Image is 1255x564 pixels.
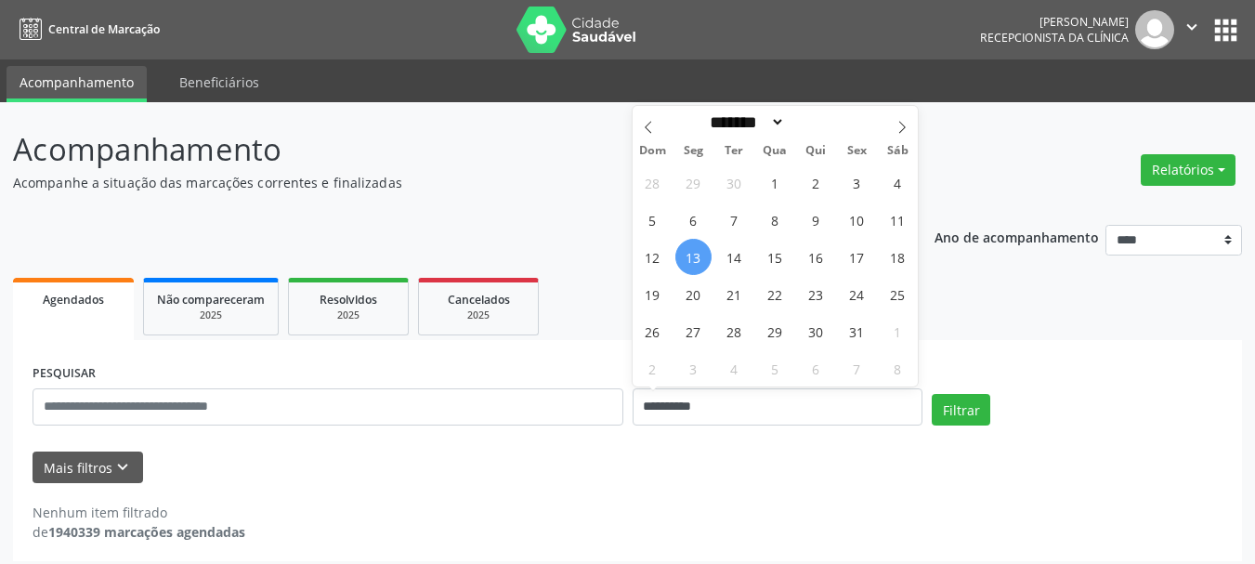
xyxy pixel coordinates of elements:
span: Central de Marcação [48,21,160,37]
span: Outubro 21, 2025 [716,276,752,312]
span: Outubro 8, 2025 [757,202,793,238]
span: Outubro 28, 2025 [716,313,752,349]
span: Seg [673,145,713,157]
a: Acompanhamento [7,66,147,102]
i:  [1182,17,1202,37]
span: Outubro 14, 2025 [716,239,752,275]
a: Central de Marcação [13,14,160,45]
span: Novembro 5, 2025 [757,350,793,387]
span: Qua [754,145,795,157]
span: Ter [713,145,754,157]
span: Novembro 2, 2025 [634,350,671,387]
span: Outubro 20, 2025 [675,276,712,312]
span: Novembro 6, 2025 [798,350,834,387]
button: Mais filtroskeyboard_arrow_down [33,452,143,484]
button: apps [1209,14,1242,46]
span: Cancelados [448,292,510,308]
span: Novembro 7, 2025 [839,350,875,387]
span: Sáb [877,145,918,157]
span: Outubro 2, 2025 [798,164,834,201]
strong: 1940339 marcações agendadas [48,523,245,541]
span: Outubro 9, 2025 [798,202,834,238]
span: Outubro 4, 2025 [880,164,916,201]
img: img [1135,10,1174,49]
span: Outubro 18, 2025 [880,239,916,275]
span: Outubro 10, 2025 [839,202,875,238]
span: Outubro 13, 2025 [675,239,712,275]
div: [PERSON_NAME] [980,14,1129,30]
span: Novembro 1, 2025 [880,313,916,349]
span: Outubro 12, 2025 [634,239,671,275]
div: de [33,522,245,542]
span: Qui [795,145,836,157]
span: Setembro 28, 2025 [634,164,671,201]
span: Outubro 11, 2025 [880,202,916,238]
span: Sex [836,145,877,157]
input: Year [785,112,846,132]
span: Outubro 7, 2025 [716,202,752,238]
span: Outubro 31, 2025 [839,313,875,349]
span: Outubro 5, 2025 [634,202,671,238]
span: Outubro 15, 2025 [757,239,793,275]
p: Ano de acompanhamento [935,225,1099,248]
p: Acompanhamento [13,126,873,173]
span: Outubro 25, 2025 [880,276,916,312]
select: Month [704,112,786,132]
span: Outubro 1, 2025 [757,164,793,201]
button: Filtrar [932,394,990,426]
div: 2025 [157,308,265,322]
span: Novembro 8, 2025 [880,350,916,387]
p: Acompanhe a situação das marcações correntes e finalizadas [13,173,873,192]
span: Dom [633,145,673,157]
span: Outubro 23, 2025 [798,276,834,312]
span: Novembro 3, 2025 [675,350,712,387]
div: 2025 [302,308,395,322]
label: PESQUISAR [33,360,96,388]
span: Resolvidos [320,292,377,308]
span: Setembro 30, 2025 [716,164,752,201]
span: Outubro 22, 2025 [757,276,793,312]
span: Outubro 17, 2025 [839,239,875,275]
button:  [1174,10,1209,49]
span: Outubro 3, 2025 [839,164,875,201]
span: Outubro 26, 2025 [634,313,671,349]
div: 2025 [432,308,525,322]
span: Novembro 4, 2025 [716,350,752,387]
span: Outubro 29, 2025 [757,313,793,349]
span: Recepcionista da clínica [980,30,1129,46]
span: Outubro 6, 2025 [675,202,712,238]
div: Nenhum item filtrado [33,503,245,522]
span: Não compareceram [157,292,265,308]
span: Agendados [43,292,104,308]
span: Outubro 30, 2025 [798,313,834,349]
button: Relatórios [1141,154,1235,186]
span: Outubro 16, 2025 [798,239,834,275]
span: Outubro 19, 2025 [634,276,671,312]
span: Outubro 27, 2025 [675,313,712,349]
i: keyboard_arrow_down [112,457,133,478]
span: Setembro 29, 2025 [675,164,712,201]
span: Outubro 24, 2025 [839,276,875,312]
a: Beneficiários [166,66,272,98]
